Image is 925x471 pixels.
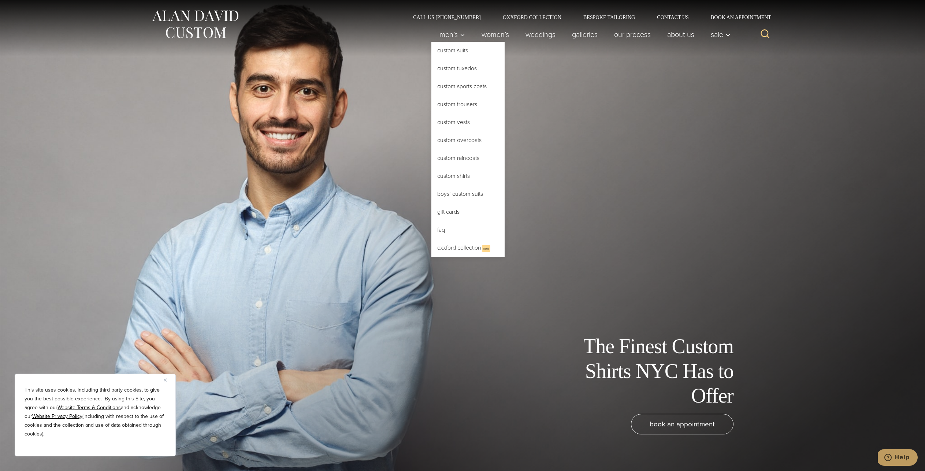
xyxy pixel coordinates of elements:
a: Bespoke Tailoring [572,15,646,20]
span: New [482,245,490,252]
a: Custom Suits [431,42,505,59]
button: Close [164,375,172,384]
a: Custom Shirts [431,167,505,185]
a: Galleries [564,27,606,42]
a: FAQ [431,221,505,239]
a: Custom Vests [431,113,505,131]
p: This site uses cookies, including third party cookies, to give you the best possible experience. ... [25,386,166,438]
button: Men’s sub menu toggle [431,27,473,42]
h1: The Finest Custom Shirts NYC Has to Offer [569,334,733,408]
a: Gift Cards [431,203,505,221]
a: Contact Us [646,15,700,20]
img: Alan David Custom [151,8,239,41]
a: Custom Sports Coats [431,78,505,95]
a: weddings [517,27,564,42]
img: Close [164,378,167,382]
a: Women’s [473,27,517,42]
nav: Primary Navigation [431,27,735,42]
a: Custom Overcoats [431,131,505,149]
a: Call Us [PHONE_NUMBER] [402,15,492,20]
nav: Secondary Navigation [402,15,774,20]
a: Custom Trousers [431,96,505,113]
span: book an appointment [650,419,715,429]
a: book an appointment [631,414,733,434]
a: About Us [659,27,703,42]
a: Oxxford Collection [492,15,572,20]
a: Website Privacy Policy [32,412,82,420]
a: Book an Appointment [700,15,774,20]
button: View Search Form [756,26,774,43]
button: Sale sub menu toggle [703,27,735,42]
a: Oxxford CollectionNew [431,239,505,257]
a: Boys’ Custom Suits [431,185,505,203]
iframe: Opens a widget where you can chat to one of our agents [878,449,918,467]
a: Website Terms & Conditions [57,404,121,411]
a: Custom Raincoats [431,149,505,167]
a: Custom Tuxedos [431,60,505,77]
a: Our Process [606,27,659,42]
